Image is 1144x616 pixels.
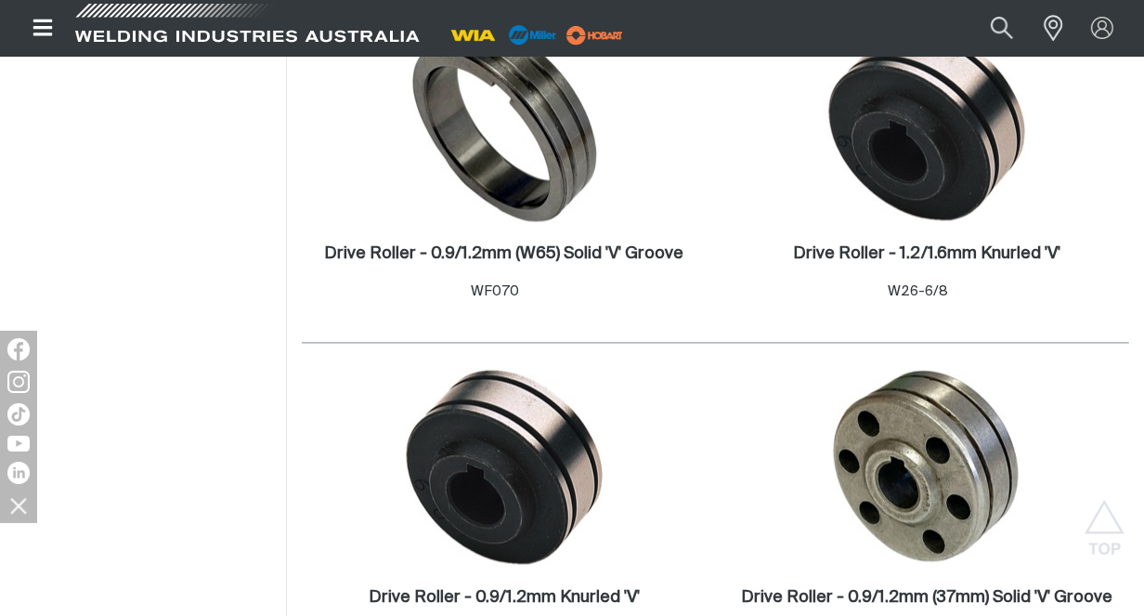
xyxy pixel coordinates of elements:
[324,243,683,265] a: Drive Roller - 0.9/1.2mm (W65) Solid 'V' Groove
[827,23,1026,222] img: Drive Roller - 1.2/1.6mm Knurled 'V'
[3,490,34,521] img: hide socials
[7,371,30,393] img: Instagram
[793,245,1060,262] h2: Drive Roller - 1.2/1.6mm Knurled 'V'
[741,589,1112,606] h2: Drive Roller - 0.9/1.2mm (37mm) Solid 'V' Groove
[7,436,30,452] img: YouTube
[471,284,519,298] span: WF070
[7,338,30,360] img: Facebook
[1084,500,1125,542] button: Scroll to top
[7,462,30,484] img: LinkedIn
[7,403,30,426] img: TikTok
[793,243,1060,265] a: Drive Roller - 1.2/1.6mm Knurled 'V'
[405,23,604,222] img: Drive Roller - 0.9/1.2mm (W65) Solid 'V' Groove
[947,7,1033,49] input: Product name or item number...
[970,7,1033,49] button: Search products
[741,587,1112,609] a: Drive Roller - 0.9/1.2mm (37mm) Solid 'V' Groove
[405,367,604,566] img: Drive Roller - 0.9/1.2mm Knurled 'V'
[561,21,629,49] img: miller
[561,28,629,42] a: miller
[369,587,640,609] a: Drive Roller - 0.9/1.2mm Knurled 'V'
[828,367,1025,566] img: Drive Roller - 0.9/1.2mm (37mm) Solid 'V' Groove
[888,284,948,298] span: W26-6/8
[369,589,640,606] h2: Drive Roller - 0.9/1.2mm Knurled 'V'
[324,245,683,262] h2: Drive Roller - 0.9/1.2mm (W65) Solid 'V' Groove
